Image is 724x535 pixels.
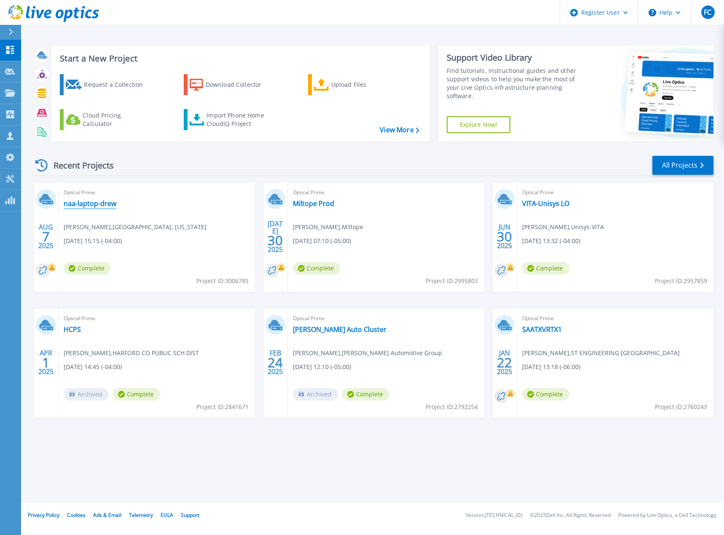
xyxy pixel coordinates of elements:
span: Complete [293,262,340,275]
span: 7 [42,233,50,240]
a: Explore Now! [447,116,511,133]
span: [PERSON_NAME] , Unisys-VITA [522,222,604,232]
span: Optical Prime [293,188,479,197]
a: All Projects [652,156,713,175]
span: Project ID: 2995803 [426,276,478,286]
span: Archived [64,388,109,401]
span: 24 [268,359,283,366]
span: Project ID: 2760243 [655,402,707,412]
span: [DATE] 13:18 (-06:00) [522,362,580,372]
span: Project ID: 2841671 [196,402,249,412]
span: 1 [42,359,50,366]
span: Complete [342,388,389,401]
span: [DATE] 14:45 (-04:00) [64,362,122,372]
span: Archived [293,388,338,401]
a: View More [380,126,419,134]
div: [DATE] 2025 [267,221,283,252]
span: Optical Prime [64,188,250,197]
span: Complete [113,388,160,401]
span: Optical Prime [64,314,250,323]
a: Telemetry [129,511,153,519]
a: Cookies [67,511,86,519]
a: Miltope Prod [293,199,334,208]
a: Ads & Email [93,511,121,519]
div: JUN 2025 [496,221,512,252]
a: Privacy Policy [28,511,59,519]
div: Download Collector [206,76,273,93]
div: Import Phone Home CloudIQ Project [206,111,272,128]
span: Project ID: 2792254 [426,402,478,412]
span: [PERSON_NAME] , ST ENGINEERING [GEOGRAPHIC_DATA] [522,348,680,358]
div: AUG 2025 [38,221,54,252]
span: [DATE] 15:15 (-04:00) [64,236,122,246]
span: Complete [64,262,111,275]
h3: Start a New Project [60,54,419,63]
span: Optical Prime [522,314,708,323]
span: 30 [497,233,512,240]
div: JAN 2025 [496,347,512,378]
a: Download Collector [184,74,278,95]
li: Version: [TECHNICAL_ID] [466,513,523,518]
span: FC [704,9,711,16]
span: [DATE] 07:10 (-05:00) [293,236,351,246]
span: 30 [268,237,283,244]
a: HCPS [64,325,81,334]
li: Powered by Live Optics, a Dell Technology [618,513,716,518]
a: [PERSON_NAME] Auto Cluster [293,325,386,334]
div: Support Video Library [447,52,586,63]
span: 22 [497,359,512,366]
span: Optical Prime [293,314,479,323]
span: Project ID: 3006785 [196,276,249,286]
div: Upload Files [331,76,399,93]
a: EULA [161,511,173,519]
span: [PERSON_NAME] , HARFORD CO PUBLIC SCH DIST [64,348,199,358]
span: Complete [522,388,569,401]
a: Support [181,511,199,519]
span: [PERSON_NAME] , [GEOGRAPHIC_DATA], [US_STATE] [64,222,206,232]
span: Complete [522,262,569,275]
li: © 2025 Dell Inc. All Rights Reserved [530,513,611,518]
a: naa-laptop-drew [64,199,116,208]
span: Project ID: 2957859 [655,276,707,286]
div: Request a Collection [84,76,151,93]
a: Cloud Pricing Calculator [60,109,154,130]
a: VITA-Unisys LO [522,199,569,208]
div: Recent Projects [32,155,125,176]
span: [DATE] 13:32 (-04:00) [522,236,580,246]
span: Optical Prime [522,188,708,197]
div: APR 2025 [38,347,54,378]
div: Find tutorials, instructional guides and other support videos to help you make the most of your L... [447,67,586,100]
a: SAATXVRTX1 [522,325,562,334]
div: Cloud Pricing Calculator [83,111,150,128]
span: [PERSON_NAME] , Miltope [293,222,363,232]
span: [PERSON_NAME] , [PERSON_NAME] Automotive Group [293,348,442,358]
a: Upload Files [308,74,402,95]
span: [DATE] 12:10 (-05:00) [293,362,351,372]
div: FEB 2025 [267,347,283,378]
a: Request a Collection [60,74,154,95]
